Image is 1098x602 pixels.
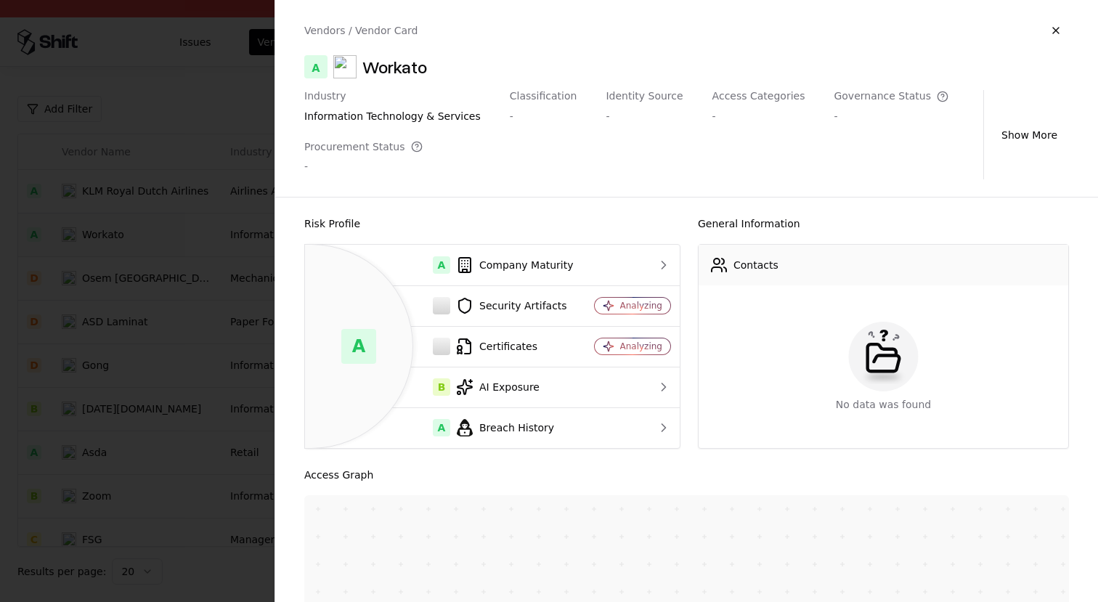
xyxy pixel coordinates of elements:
div: A [341,329,376,364]
div: A [433,256,450,274]
div: - [834,109,948,123]
div: information technology & services [304,109,481,123]
div: Industry [304,90,481,103]
div: Breach History [317,419,574,436]
div: Identity Source [606,90,683,103]
div: Analyzing [620,341,662,352]
div: Risk Profile [304,215,680,232]
div: Company Maturity [317,256,574,274]
div: Access Graph [304,466,1069,484]
div: Analyzing [620,300,662,312]
div: - [712,109,805,123]
div: - [606,109,683,123]
div: B [433,378,450,396]
img: Workato [333,55,357,78]
div: Certificates [317,338,574,355]
div: A [433,419,450,436]
div: No data was found [836,397,931,412]
div: Classification [510,90,577,103]
div: - [510,109,577,123]
div: - [304,159,423,174]
div: Governance Status [834,90,948,103]
button: Show More [990,122,1069,148]
div: Procurement Status [304,141,423,154]
div: Contacts [733,258,778,272]
div: Access Categories [712,90,805,103]
div: A [304,55,328,78]
div: Vendors / Vendor Card [304,23,418,38]
div: General Information [698,215,1069,232]
div: Workato [362,55,427,78]
div: AI Exposure [317,378,574,396]
div: Security Artifacts [317,297,574,314]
